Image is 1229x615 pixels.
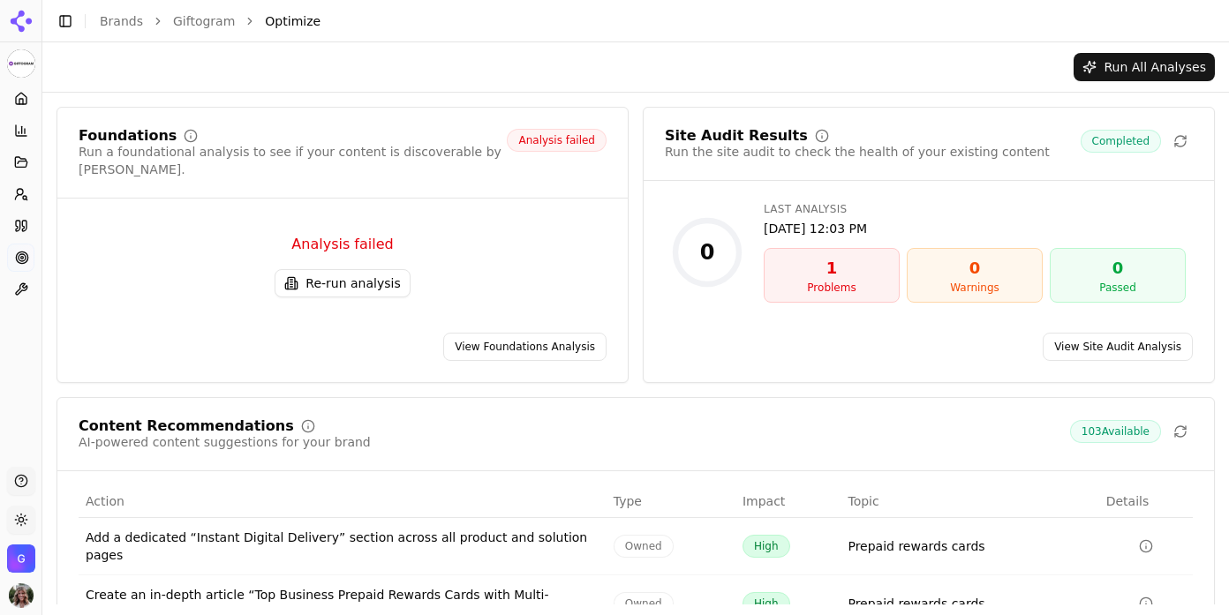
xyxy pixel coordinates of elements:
div: 0 [1058,256,1178,281]
div: Foundations [79,129,177,143]
span: Analysis failed [507,129,607,152]
nav: breadcrumb [100,12,1180,30]
div: Run the site audit to check the health of your existing content [665,143,1050,161]
button: Open user button [9,583,34,608]
div: 0 [700,238,715,266]
a: Giftogram [173,12,235,30]
img: Giftogram [7,544,35,573]
span: Owned [614,592,674,615]
div: Add a dedicated “Instant Digital Delivery” section across all product and solution pages [86,529,599,564]
span: 103 Available [1070,420,1161,443]
a: View Foundations Analysis [443,333,607,361]
div: Type [614,492,728,510]
div: Details [1106,492,1186,510]
div: Last Analysis [764,202,1186,216]
span: Optimize [265,12,320,30]
button: Re-run analysis [275,269,410,297]
a: Prepaid rewards cards [848,595,984,612]
span: Completed [1081,130,1161,153]
div: [DATE] 12:03 PM [764,220,1186,237]
div: Action [86,492,599,510]
div: 1 [772,256,892,281]
a: Prepaid rewards cards [848,537,984,555]
a: Brands [100,14,143,28]
span: High [743,592,790,615]
button: Current brand: Giftogram [7,49,35,78]
span: High [743,535,790,558]
div: Warnings [915,281,1035,295]
button: Open organization switcher [7,544,35,573]
div: Problems [772,281,892,295]
button: Run All Analyses [1074,53,1215,81]
div: AI-powered content suggestions for your brand [79,433,371,451]
img: Giftogram [7,49,35,78]
div: Passed [1058,281,1178,295]
div: Run a foundational analysis to see if your content is discoverable by [PERSON_NAME]. [79,143,507,178]
div: Impact [743,492,834,510]
div: Site Audit Results [665,129,808,143]
div: Analysis failed [79,234,607,255]
div: 0 [915,256,1035,281]
div: Content Recommendations [79,419,294,433]
img: Valerie Leary [9,583,34,608]
a: View Site Audit Analysis [1043,333,1193,361]
div: Topic [848,492,1091,510]
span: Owned [614,535,674,558]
